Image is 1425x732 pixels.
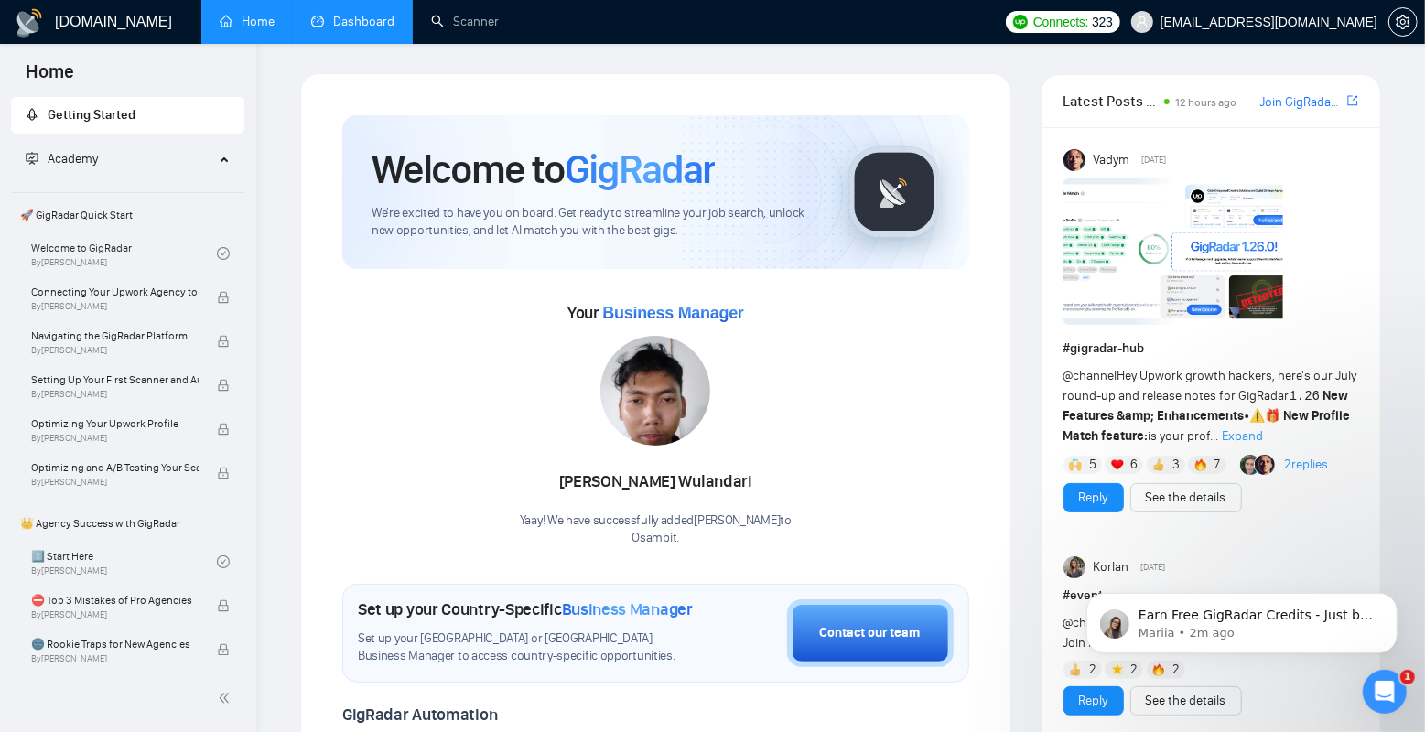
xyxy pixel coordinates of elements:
[13,505,243,542] span: 👑 Agency Success with GigRadar
[217,291,230,304] span: lock
[26,108,38,121] span: rocket
[1111,458,1124,471] img: ❤️
[1172,456,1180,474] span: 3
[15,8,44,38] img: logo
[31,414,199,433] span: Optimizing Your Upwork Profile
[562,599,693,619] span: Business Manager
[372,205,819,240] span: We're excited to have you on board. Get ready to streamline your job search, unlock new opportuni...
[1250,408,1266,424] span: ⚠️
[358,599,693,619] h1: Set up your Country-Specific
[567,303,744,323] span: Your
[48,151,98,167] span: Academy
[1194,458,1207,471] img: 🔥
[1388,7,1418,37] button: setting
[31,327,199,345] span: Navigating the GigRadar Platform
[1240,455,1260,475] img: Alex B
[311,14,394,29] a: dashboardDashboard
[1223,428,1264,444] span: Expand
[1400,670,1415,684] span: 1
[787,599,954,667] button: Contact our team
[1146,488,1226,508] a: See the details
[217,335,230,348] span: lock
[31,433,199,444] span: By [PERSON_NAME]
[31,283,199,301] span: Connecting Your Upwork Agency to GigRadar
[217,423,230,436] span: lock
[11,59,89,97] span: Home
[31,635,199,653] span: 🌚 Rookie Traps for New Agencies
[1063,368,1117,383] span: @channel
[1347,92,1358,110] a: export
[1130,483,1242,512] button: See the details
[31,301,199,312] span: By [PERSON_NAME]
[1013,15,1028,29] img: upwork-logo.png
[1130,456,1138,474] span: 6
[31,345,199,356] span: By [PERSON_NAME]
[1059,554,1425,683] iframe: Intercom notifications message
[220,14,275,29] a: homeHome
[820,623,921,643] div: Contact our team
[1175,96,1236,109] span: 12 hours ago
[1290,389,1321,404] code: 1.26
[31,233,217,274] a: Welcome to GigRadarBy[PERSON_NAME]
[1063,368,1357,444] span: Hey Upwork growth hackers, here's our July round-up and release notes for GigRadar • is your prof...
[31,542,217,582] a: 1️⃣ Start HereBy[PERSON_NAME]
[1079,488,1108,508] a: Reply
[13,197,243,233] span: 🚀 GigRadar Quick Start
[848,146,940,238] img: gigradar-logo.png
[26,151,98,167] span: Academy
[31,477,199,488] span: By [PERSON_NAME]
[1389,15,1417,29] span: setting
[31,591,199,609] span: ⛔ Top 3 Mistakes of Pro Agencies
[520,467,792,498] div: [PERSON_NAME] Wulandari
[26,152,38,165] span: fund-projection-screen
[565,145,715,194] span: GigRadar
[1033,12,1088,32] span: Connects:
[1092,12,1112,32] span: 323
[217,599,230,612] span: lock
[1069,458,1082,471] img: 🙌
[1063,483,1124,512] button: Reply
[372,145,715,194] h1: Welcome to
[520,512,792,547] div: Yaay! We have successfully added [PERSON_NAME] to
[11,97,244,134] li: Getting Started
[1136,16,1149,28] span: user
[31,389,199,400] span: By [PERSON_NAME]
[1260,92,1344,113] a: Join GigRadar Slack Community
[217,643,230,656] span: lock
[1063,339,1358,359] h1: # gigradar-hub
[1063,90,1159,113] span: Latest Posts from the GigRadar Community
[1146,691,1226,711] a: See the details
[31,609,199,620] span: By [PERSON_NAME]
[1130,686,1242,716] button: See the details
[600,336,710,446] img: 1712061552960-WhatsApp%20Image%202024-04-02%20at%2020.30.59.jpeg
[1063,149,1085,171] img: Vadym
[1347,93,1358,108] span: export
[431,14,499,29] a: searchScanner
[1284,456,1328,474] a: 2replies
[1063,178,1283,325] img: F09AC4U7ATU-image.png
[520,530,792,547] p: Osambit .
[1079,691,1108,711] a: Reply
[1152,458,1165,471] img: 👍
[1141,152,1166,168] span: [DATE]
[217,467,230,479] span: lock
[31,458,199,477] span: Optimizing and A/B Testing Your Scanner for Better Results
[1063,686,1124,716] button: Reply
[1093,150,1129,170] span: Vadym
[218,689,236,707] span: double-left
[31,653,199,664] span: By [PERSON_NAME]
[1089,456,1096,474] span: 5
[602,304,743,322] span: Business Manager
[217,555,230,568] span: check-circle
[342,705,497,725] span: GigRadar Automation
[1266,408,1281,424] span: 🎁
[358,630,696,665] span: Set up your [GEOGRAPHIC_DATA] or [GEOGRAPHIC_DATA] Business Manager to access country-specific op...
[31,371,199,389] span: Setting Up Your First Scanner and Auto-Bidder
[1363,670,1407,714] iframe: Intercom live chat
[48,107,135,123] span: Getting Started
[217,247,230,260] span: check-circle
